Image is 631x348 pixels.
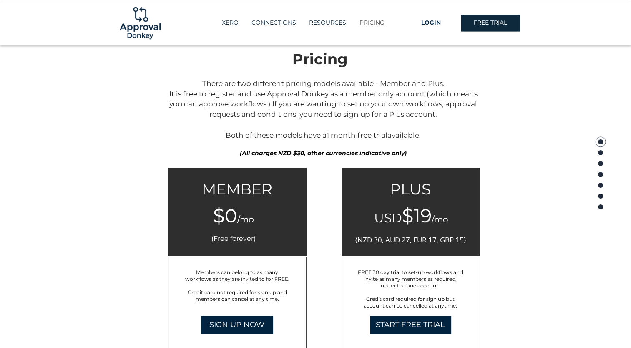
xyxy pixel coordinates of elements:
[402,15,461,31] a: LOGIN
[402,204,432,227] span: $19
[364,296,457,309] span: Credit card required for sign up but account can be cancelled at anytime.
[390,180,431,198] span: PLUS
[327,131,387,139] a: 1 month free trial
[118,0,163,45] img: Logo-01.png
[305,16,350,30] p: RESOURCES
[355,235,466,245] span: (NZD 30, AUD 27, EUR 17, GBP 15)
[215,16,244,30] a: XERO
[240,149,407,157] span: (All charges NZD $30, other currencies indicative only)​
[355,16,389,30] p: PRICING
[292,50,348,68] span: Pricing
[174,262,291,272] h6: Includes:
[202,180,272,198] span: MEMBER
[188,289,287,302] span: Credit card not required for sign up and members can cancel at any time.
[237,214,254,224] span: /mo
[461,15,520,31] a: FREE TRIAL
[432,214,448,224] span: /mo
[205,16,402,30] nav: Site
[374,210,402,226] span: USD
[358,269,463,289] span: FREE 30 day trial to set-up workflows and invite as many members as required, under the one account.
[421,19,441,27] span: LOGIN
[169,79,478,139] span: There are two different pricing models available - Member and Plus. It is free to register and us...
[218,16,243,30] p: XERO
[244,16,302,30] a: CONNECTIONS
[213,204,237,227] span: $0
[302,16,352,30] div: RESOURCES
[247,16,300,30] p: CONNECTIONS
[376,320,445,330] span: START FREE TRIAL
[595,136,606,212] nav: Page
[201,316,273,334] a: SIGN UP NOW
[370,316,451,334] a: START FREE TRIAL
[211,235,256,242] span: (Free forever)
[185,269,289,282] span: Members can belong to as many workflows as they are invited to for FREE.
[352,16,391,30] a: PRICING
[473,19,507,27] span: FREE TRIAL
[209,320,264,330] span: SIGN UP NOW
